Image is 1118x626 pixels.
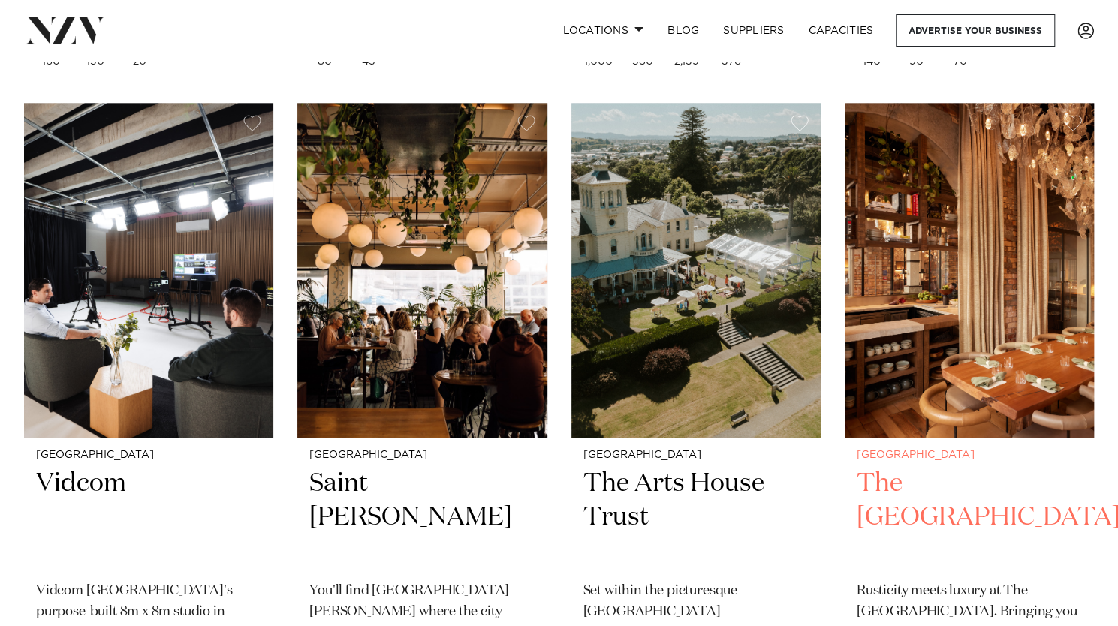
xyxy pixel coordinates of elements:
small: [GEOGRAPHIC_DATA] [583,450,809,461]
small: [GEOGRAPHIC_DATA] [857,450,1082,461]
img: nzv-logo.png [24,17,106,44]
h2: The [GEOGRAPHIC_DATA] [857,467,1082,568]
h2: The Arts House Trust [583,467,809,568]
small: [GEOGRAPHIC_DATA] [36,450,261,461]
small: [GEOGRAPHIC_DATA] [309,450,535,461]
a: Locations [550,14,655,47]
a: Capacities [797,14,886,47]
a: Advertise your business [896,14,1055,47]
h2: Saint [PERSON_NAME] [309,467,535,568]
a: BLOG [655,14,711,47]
a: SUPPLIERS [711,14,796,47]
h2: Vidcom [36,467,261,568]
